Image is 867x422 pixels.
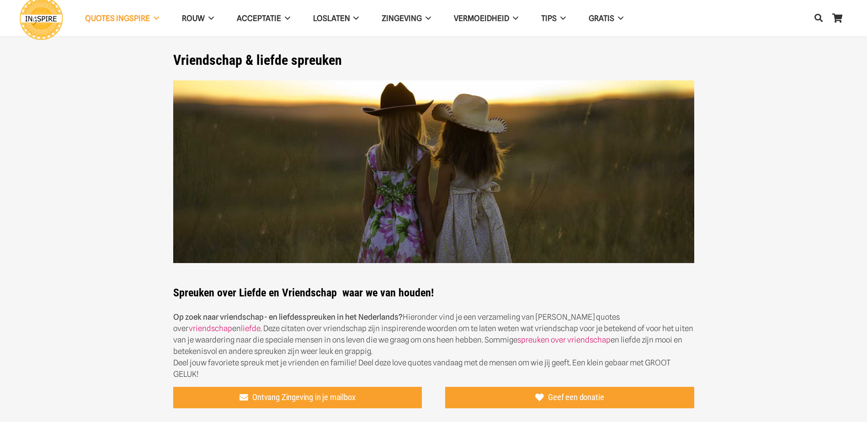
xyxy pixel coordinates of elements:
a: GRATIS [577,7,635,30]
a: Acceptatie [225,7,302,30]
span: GRATIS [589,14,614,23]
strong: Op zoek naar vriendschap- en liefdesspreuken in het Nederlands? [173,312,403,322]
a: spreuken over vriendschap [517,335,611,344]
img: De mooiste spreuken over vriendschap om te delen! - Bekijk de mooiste vriendschaps quotes van Ing... [173,80,694,264]
a: QUOTES INGSPIRE [74,7,170,30]
a: Zoeken [809,7,828,29]
span: Geef een donatie [548,392,604,402]
a: Geef een donatie [445,387,694,409]
span: QUOTES INGSPIRE [85,14,150,23]
span: Acceptatie [237,14,281,23]
a: VERMOEIDHEID [442,7,530,30]
p: Hieronder vind je een verzameling van [PERSON_NAME] quotes over en . Deze citaten over vriendscha... [173,311,694,380]
a: vriendschap [189,324,232,333]
strong: Spreuken over Liefde en Vriendschap waar we van houden! [173,286,434,299]
span: Loslaten [313,14,350,23]
span: VERMOEIDHEID [454,14,509,23]
a: TIPS [530,7,577,30]
a: liefde [241,324,261,333]
a: ROUW [170,7,225,30]
h1: Vriendschap & liefde spreuken [173,52,694,69]
span: ROUW [182,14,205,23]
a: Zingeving [370,7,442,30]
span: Zingeving [382,14,422,23]
a: Ontvang Zingeving in je mailbox [173,387,422,409]
a: Loslaten [302,7,371,30]
span: Ontvang Zingeving in je mailbox [252,392,355,402]
span: TIPS [541,14,557,23]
